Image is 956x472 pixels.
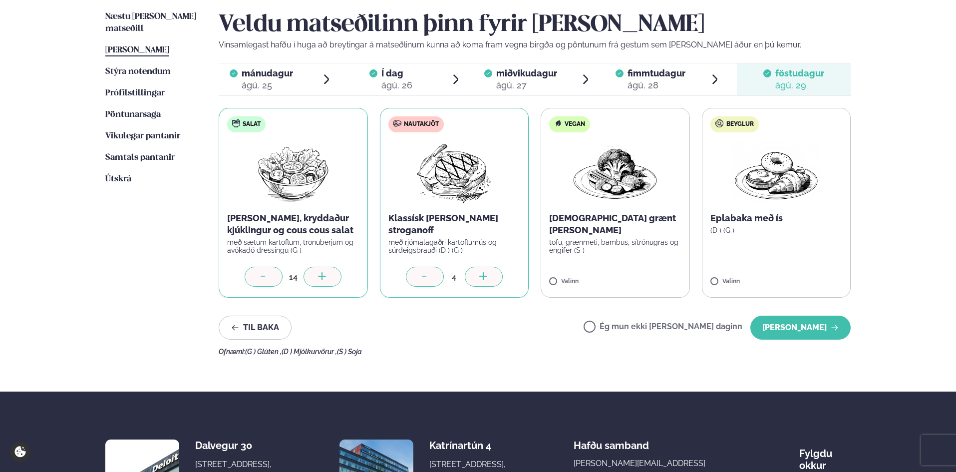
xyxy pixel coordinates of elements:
a: Cookie settings [10,442,30,462]
a: Næstu [PERSON_NAME] matseðill [105,11,199,35]
span: (G ) Glúten , [245,348,282,356]
p: tofu, grænmeti, bambus, sítrónugras og engifer (S ) [549,238,681,254]
span: fimmtudagur [628,68,685,78]
div: ágú. 28 [628,79,685,91]
span: föstudagur [775,68,824,78]
span: miðvikudagur [496,68,557,78]
p: (D ) (G ) [710,226,843,234]
div: 4 [444,271,465,283]
a: Vikulegar pantanir [105,130,180,142]
span: Hafðu samband [574,432,649,452]
button: [PERSON_NAME] [750,316,851,340]
a: Pöntunarsaga [105,109,161,121]
span: Prófílstillingar [105,89,165,97]
a: Samtals pantanir [105,152,175,164]
img: bagle-new-16px.svg [715,119,724,127]
button: Til baka [219,316,292,340]
a: Útskrá [105,173,131,185]
span: Pöntunarsaga [105,110,161,119]
div: ágú. 29 [775,79,824,91]
span: Næstu [PERSON_NAME] matseðill [105,12,196,33]
div: Ofnæmi: [219,348,851,356]
span: Í dag [381,67,412,79]
img: Croissant.png [732,140,820,204]
img: salad.svg [232,119,240,127]
p: Vinsamlegast hafðu í huga að breytingar á matseðlinum kunna að koma fram vegna birgða og pöntunum... [219,39,851,51]
img: Beef-Meat.png [410,140,498,204]
span: (D ) Mjólkurvörur , [282,348,337,356]
a: [PERSON_NAME] [105,44,169,56]
span: Salat [243,120,261,128]
div: ágú. 27 [496,79,557,91]
div: Fylgdu okkur [799,440,851,472]
p: [DEMOGRAPHIC_DATA] grænt [PERSON_NAME] [549,212,681,236]
h2: Veldu matseðilinn þinn fyrir [PERSON_NAME] [219,11,851,39]
img: Vegan.png [571,140,659,204]
img: Vegan.svg [554,119,562,127]
span: Nautakjöt [404,120,439,128]
span: Samtals pantanir [105,153,175,162]
div: Dalvegur 30 [195,440,275,452]
span: Beyglur [726,120,754,128]
span: Vegan [565,120,585,128]
div: ágú. 26 [381,79,412,91]
span: Stýra notendum [105,67,171,76]
div: Katrínartún 4 [429,440,509,452]
div: 14 [283,271,304,283]
a: Stýra notendum [105,66,171,78]
span: [PERSON_NAME] [105,46,169,54]
p: Klassísk [PERSON_NAME] stroganoff [388,212,521,236]
p: Eplabaka með ís [710,212,843,224]
img: beef.svg [393,119,401,127]
p: [PERSON_NAME], kryddaður kjúklingur og cous cous salat [227,212,359,236]
div: ágú. 25 [242,79,293,91]
span: (S ) Soja [337,348,362,356]
a: Prófílstillingar [105,87,165,99]
p: með rjómalagaðri kartöflumús og súrdeigsbrauði (D ) (G ) [388,238,521,254]
span: Vikulegar pantanir [105,132,180,140]
span: mánudagur [242,68,293,78]
p: með sætum kartöflum, trönuberjum og avókadó dressingu (G ) [227,238,359,254]
span: Útskrá [105,175,131,183]
img: Salad.png [249,140,337,204]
